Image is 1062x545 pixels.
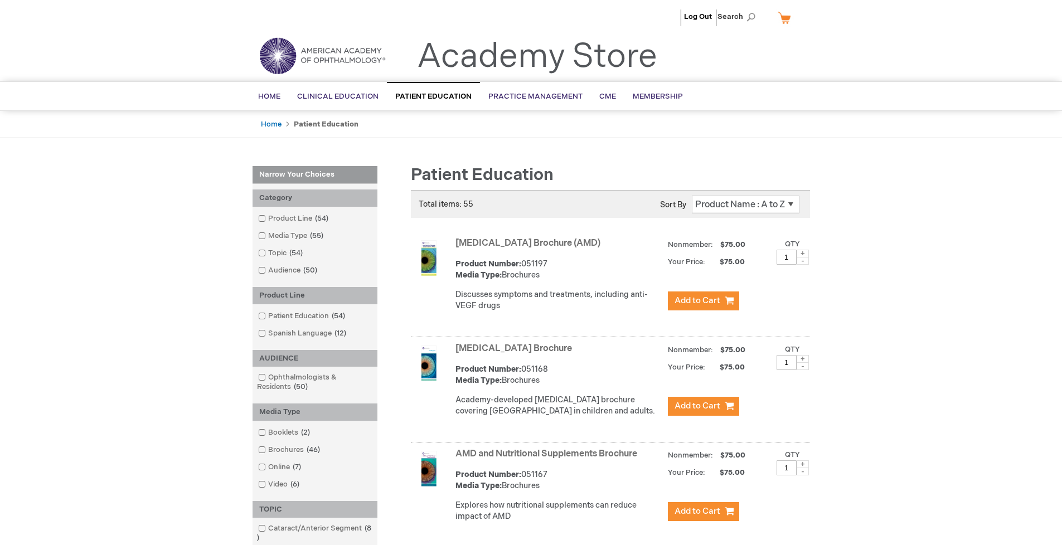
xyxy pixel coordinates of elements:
[255,248,307,259] a: Topic54
[668,363,705,372] strong: Your Price:
[668,502,739,521] button: Add to Cart
[455,259,521,269] strong: Product Number:
[253,403,377,421] div: Media Type
[675,506,720,517] span: Add to Cart
[288,480,302,489] span: 6
[290,463,304,471] span: 7
[411,346,447,381] img: Amblyopia Brochure
[633,92,683,101] span: Membership
[255,311,350,322] a: Patient Education54
[668,291,739,310] button: Add to Cart
[411,165,554,185] span: Patient Education
[455,469,662,492] div: 051167 Brochures
[455,364,662,386] div: 051168 Brochures
[455,470,521,479] strong: Product Number:
[255,523,375,543] a: Cataract/Anterior Segment8
[455,449,637,459] a: AMD and Nutritional Supplements Brochure
[455,238,600,249] a: [MEDICAL_DATA] Brochure (AMD)
[668,257,705,266] strong: Your Price:
[253,350,377,367] div: AUDIENCE
[777,355,797,370] input: Qty
[300,266,320,275] span: 50
[255,213,333,224] a: Product Line54
[294,120,358,129] strong: Patient Education
[660,200,686,210] label: Sort By
[255,372,375,392] a: Ophthalmologists & Residents50
[255,479,304,490] a: Video6
[717,6,760,28] span: Search
[257,524,371,542] span: 8
[255,445,324,455] a: Brochures46
[777,250,797,265] input: Qty
[258,92,280,101] span: Home
[599,92,616,101] span: CME
[675,401,720,411] span: Add to Cart
[253,287,377,304] div: Product Line
[455,289,662,312] p: Discusses symptoms and treatments, including anti-VEGF drugs
[785,240,800,249] label: Qty
[287,249,305,257] span: 54
[668,468,705,477] strong: Your Price:
[255,462,305,473] a: Online7
[488,92,583,101] span: Practice Management
[297,92,379,101] span: Clinical Education
[719,346,747,354] span: $75.00
[455,259,662,281] div: 051197 Brochures
[307,231,326,240] span: 55
[255,427,314,438] a: Booklets2
[253,501,377,518] div: TOPIC
[668,343,713,357] strong: Nonmember:
[785,450,800,459] label: Qty
[455,364,521,374] strong: Product Number:
[253,166,377,184] strong: Narrow Your Choices
[255,265,322,276] a: Audience50
[253,189,377,207] div: Category
[411,240,447,276] img: Age-Related Macular Degeneration Brochure (AMD)
[707,257,746,266] span: $75.00
[785,345,800,354] label: Qty
[455,395,662,417] p: Academy-developed [MEDICAL_DATA] brochure covering [GEOGRAPHIC_DATA] in children and adults.
[455,500,662,522] p: Explores how nutritional supplements can reduce impact of AMD
[668,397,739,416] button: Add to Cart
[707,468,746,477] span: $75.00
[255,231,328,241] a: Media Type55
[455,481,502,490] strong: Media Type:
[395,92,472,101] span: Patient Education
[455,376,502,385] strong: Media Type:
[332,329,349,338] span: 12
[291,382,311,391] span: 50
[298,428,313,437] span: 2
[261,120,282,129] a: Home
[312,214,331,223] span: 54
[411,451,447,486] img: AMD and Nutritional Supplements Brochure
[707,363,746,372] span: $75.00
[777,460,797,475] input: Qty
[684,12,712,21] a: Log Out
[668,449,713,463] strong: Nonmember:
[675,295,720,306] span: Add to Cart
[329,312,348,320] span: 54
[719,451,747,460] span: $75.00
[668,238,713,252] strong: Nonmember:
[419,199,473,209] span: Total items: 55
[304,445,323,454] span: 46
[417,37,657,77] a: Academy Store
[719,240,747,249] span: $75.00
[255,328,351,339] a: Spanish Language12
[455,270,502,280] strong: Media Type:
[455,343,572,354] a: [MEDICAL_DATA] Brochure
